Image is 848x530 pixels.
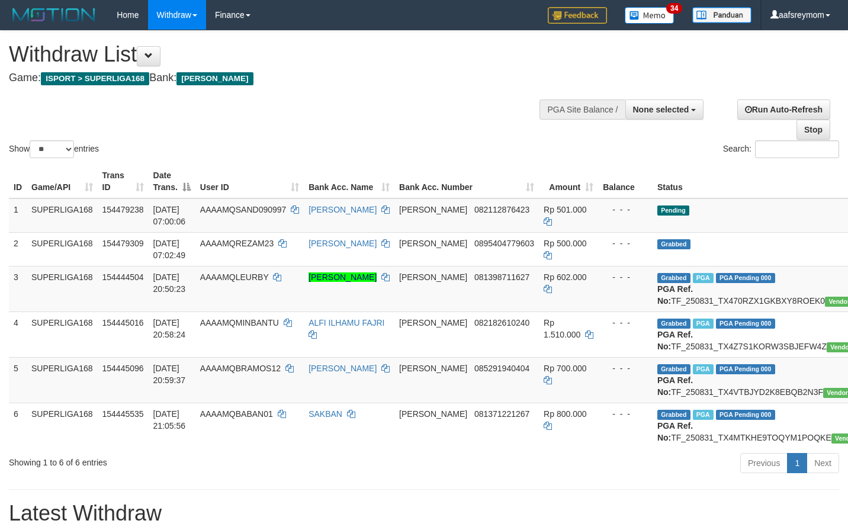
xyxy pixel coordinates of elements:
a: Run Auto-Refresh [737,99,830,120]
span: Grabbed [657,410,690,420]
td: 1 [9,198,27,233]
span: Copy 082182610240 to clipboard [474,318,529,327]
span: PGA Pending [716,364,775,374]
span: AAAAMQBRAMOS12 [200,364,281,373]
th: Amount: activate to sort column ascending [539,165,598,198]
span: Copy 081371221267 to clipboard [474,409,529,419]
b: PGA Ref. No: [657,421,693,442]
span: [DATE] 20:50:23 [153,272,186,294]
a: [PERSON_NAME] [309,239,377,248]
div: Showing 1 to 6 of 6 entries [9,452,345,468]
span: Marked by aafheankoy [693,410,714,420]
span: [PERSON_NAME] [399,364,467,373]
span: [PERSON_NAME] [399,239,467,248]
a: [PERSON_NAME] [309,364,377,373]
span: Pending [657,205,689,216]
span: [DATE] 07:00:06 [153,205,186,226]
td: SUPERLIGA168 [27,232,98,266]
span: [DATE] 20:59:37 [153,364,186,385]
span: Rp 700.000 [544,364,586,373]
span: Grabbed [657,239,690,249]
label: Search: [723,140,839,158]
a: Previous [740,453,788,473]
b: PGA Ref. No: [657,284,693,306]
th: Date Trans.: activate to sort column descending [149,165,195,198]
span: AAAAMQMINBANTU [200,318,279,327]
span: [PERSON_NAME] [399,205,467,214]
td: 2 [9,232,27,266]
span: None selected [633,105,689,114]
div: - - - [603,362,648,374]
td: 6 [9,403,27,448]
span: [DATE] 07:02:49 [153,239,186,260]
a: 1 [787,453,807,473]
span: Rp 500.000 [544,239,586,248]
span: [PERSON_NAME] [399,318,467,327]
span: AAAAMQSAND090997 [200,205,287,214]
span: Rp 501.000 [544,205,586,214]
td: SUPERLIGA168 [27,266,98,311]
span: [PERSON_NAME] [399,409,467,419]
img: MOTION_logo.png [9,6,99,24]
div: - - - [603,204,648,216]
h1: Withdraw List [9,43,554,66]
th: Bank Acc. Name: activate to sort column ascending [304,165,394,198]
b: PGA Ref. No: [657,330,693,351]
span: Rp 1.510.000 [544,318,580,339]
img: Feedback.jpg [548,7,607,24]
span: Copy 085291940404 to clipboard [474,364,529,373]
span: Marked by aafheankoy [693,319,714,329]
label: Show entries [9,140,99,158]
a: [PERSON_NAME] [309,272,377,282]
a: SAKBAN [309,409,342,419]
th: ID [9,165,27,198]
a: [PERSON_NAME] [309,205,377,214]
span: [PERSON_NAME] [399,272,467,282]
span: 154445096 [102,364,144,373]
span: Marked by aafounsreynich [693,273,714,283]
span: PGA Pending [716,319,775,329]
th: Bank Acc. Number: activate to sort column ascending [394,165,539,198]
span: 34 [666,3,682,14]
span: 154445016 [102,318,144,327]
span: AAAAMQBABAN01 [200,409,273,419]
td: 5 [9,357,27,403]
span: Copy 082112876423 to clipboard [474,205,529,214]
img: Button%20Memo.svg [625,7,674,24]
a: Next [807,453,839,473]
span: Copy 081398711627 to clipboard [474,272,529,282]
input: Search: [755,140,839,158]
td: SUPERLIGA168 [27,403,98,448]
a: ALFI ILHAMU FAJRI [309,318,384,327]
div: - - - [603,408,648,420]
div: - - - [603,237,648,249]
select: Showentries [30,140,74,158]
b: PGA Ref. No: [657,375,693,397]
div: - - - [603,317,648,329]
span: 154479238 [102,205,144,214]
td: 3 [9,266,27,311]
div: PGA Site Balance / [539,99,625,120]
a: Stop [796,120,830,140]
span: Marked by aafheankoy [693,364,714,374]
h1: Latest Withdraw [9,502,839,525]
span: [DATE] 20:58:24 [153,318,186,339]
span: [DATE] 21:05:56 [153,409,186,431]
span: PGA Pending [716,410,775,420]
span: Grabbed [657,364,690,374]
span: 154479309 [102,239,144,248]
img: panduan.png [692,7,751,23]
th: Trans ID: activate to sort column ascending [98,165,149,198]
span: Rp 602.000 [544,272,586,282]
th: Game/API: activate to sort column ascending [27,165,98,198]
span: [PERSON_NAME] [176,72,253,85]
h4: Game: Bank: [9,72,554,84]
th: User ID: activate to sort column ascending [195,165,304,198]
td: SUPERLIGA168 [27,198,98,233]
span: AAAAMQLEURBY [200,272,269,282]
span: ISPORT > SUPERLIGA168 [41,72,149,85]
span: Rp 800.000 [544,409,586,419]
span: 154445535 [102,409,144,419]
td: SUPERLIGA168 [27,357,98,403]
button: None selected [625,99,704,120]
